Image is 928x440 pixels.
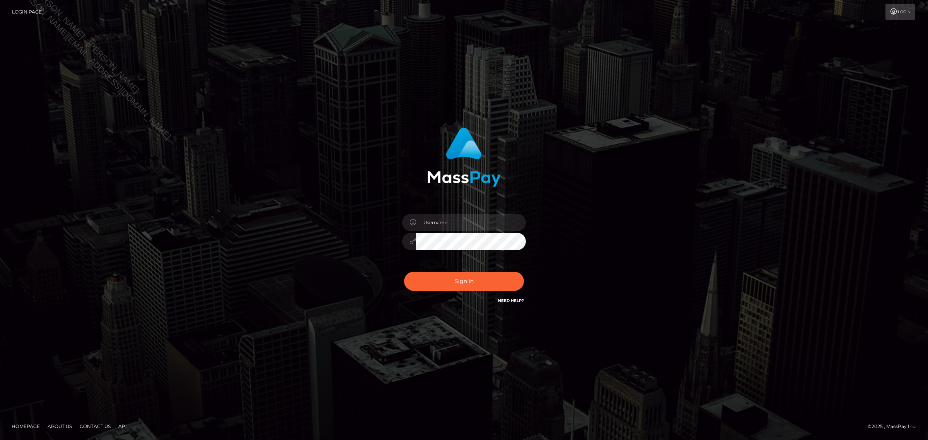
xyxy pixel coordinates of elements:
img: MassPay Login [427,128,501,187]
a: Homepage [9,420,43,432]
a: About Us [44,420,75,432]
a: Contact Us [77,420,114,432]
a: Login [885,4,915,20]
a: API [115,420,130,432]
button: Sign in [404,272,524,291]
div: © 2025 , MassPay Inc. [868,422,922,431]
a: Need Help? [498,298,524,303]
a: Login Page [12,4,42,20]
input: Username... [416,214,526,231]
